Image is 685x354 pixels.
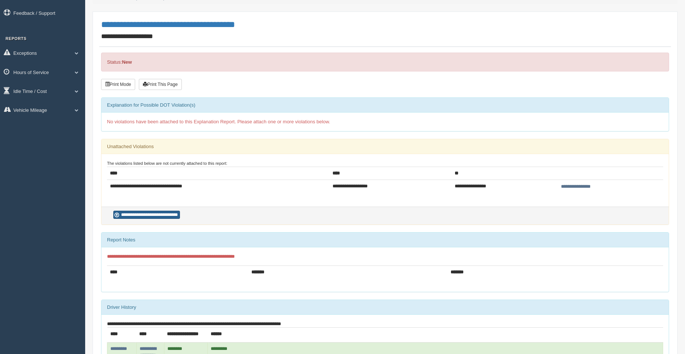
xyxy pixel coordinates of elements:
[101,98,669,113] div: Explanation for Possible DOT Violation(s)
[139,79,182,90] button: Print This Page
[101,53,669,71] div: Status:
[122,59,132,65] strong: New
[107,161,227,166] small: The violations listed below are not currently attached to this report:
[107,119,330,124] span: No violations have been attached to this Explanation Report. Please attach one or more violations...
[101,233,669,247] div: Report Notes
[101,300,669,315] div: Driver History
[101,79,135,90] button: Print Mode
[101,139,669,154] div: Unattached Violations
